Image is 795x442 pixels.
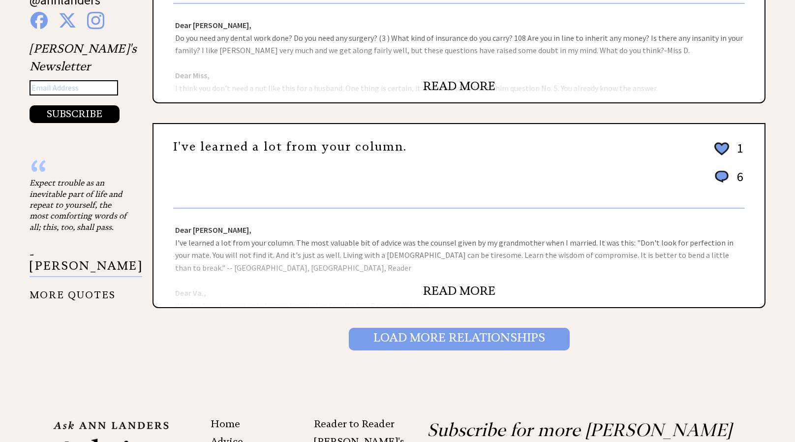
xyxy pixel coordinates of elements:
[30,105,120,123] button: SUBSCRIBE
[30,249,142,277] p: - [PERSON_NAME]
[153,4,764,102] div: Do you need any dental work done? Do you need any surgery? (3 ) What kind of insurance do you car...
[30,40,137,124] div: [PERSON_NAME]'s Newsletter
[30,177,128,232] div: Expect trouble as an inevitable part of life and repeat to yourself, the most comforting words of...
[175,20,251,30] strong: Dear [PERSON_NAME],
[349,328,570,350] input: Load More Relationships
[211,418,240,430] a: Home
[175,225,251,235] strong: Dear [PERSON_NAME],
[732,140,744,167] td: 1
[175,70,210,80] strong: Dear Miss,
[732,168,744,194] td: 6
[173,139,407,154] a: I've learned a lot from your column.
[153,209,764,307] div: I've learned a lot from your column. The most valuable bit of advice was the counsel given by my ...
[30,80,118,96] input: Email Address
[314,418,395,430] a: Reader to Reader
[31,12,48,29] img: facebook%20blue.png
[423,79,495,94] a: READ MORE
[30,282,116,301] a: MORE QUOTES
[423,284,495,298] a: READ MORE
[713,169,731,185] img: message_round%201.png
[59,12,76,29] img: x%20blue.png
[30,167,128,177] div: “
[87,12,104,29] img: instagram%20blue.png
[713,140,731,158] img: heart_outline%202.png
